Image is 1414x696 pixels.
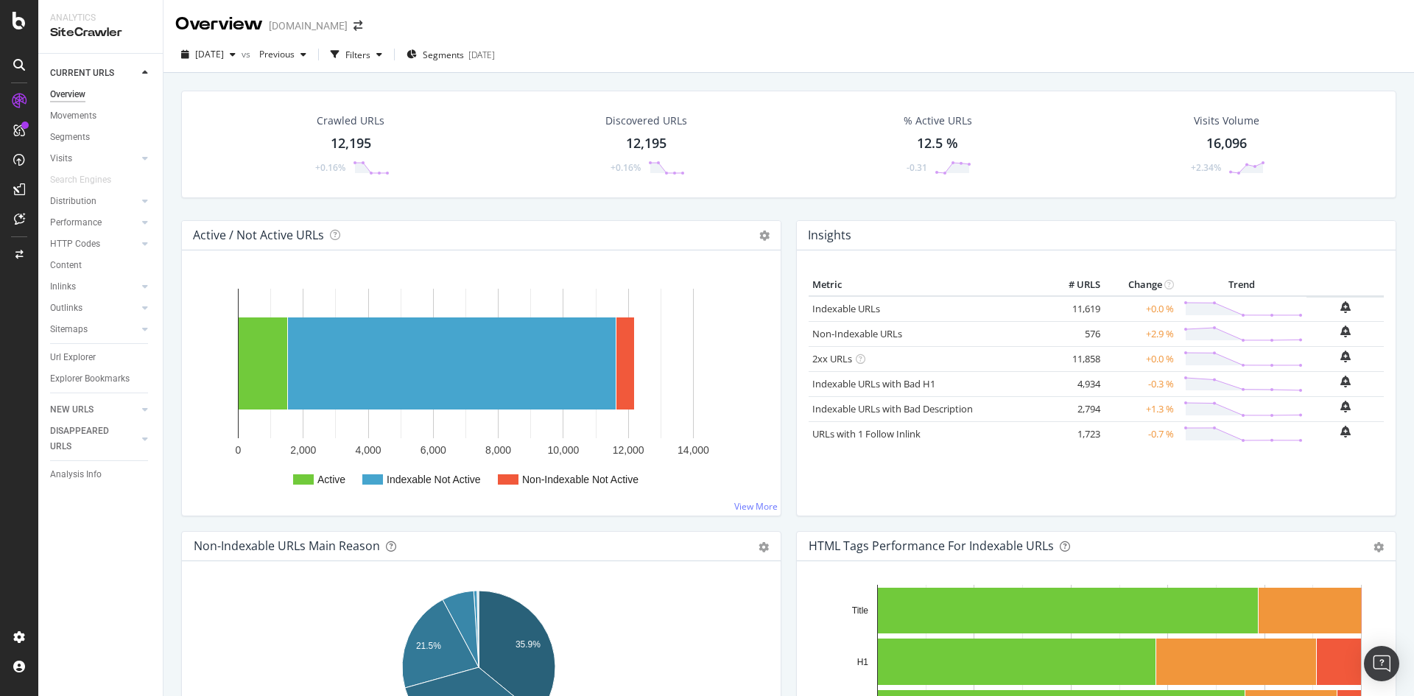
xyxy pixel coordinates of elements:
[50,151,138,166] a: Visits
[242,48,253,60] span: vs
[416,641,441,651] text: 21.5%
[812,352,852,365] a: 2xx URLs
[50,66,114,81] div: CURRENT URLS
[50,322,138,337] a: Sitemaps
[1104,274,1178,296] th: Change
[423,49,464,61] span: Segments
[1045,296,1104,322] td: 11,619
[50,322,88,337] div: Sitemaps
[522,474,639,485] text: Non-Indexable Not Active
[50,350,152,365] a: Url Explorer
[917,134,958,153] div: 12.5 %
[269,18,348,33] div: [DOMAIN_NAME]
[50,194,138,209] a: Distribution
[50,467,152,482] a: Analysis Info
[50,172,126,188] a: Search Engines
[50,371,152,387] a: Explorer Bookmarks
[345,49,370,61] div: Filters
[808,225,851,245] h4: Insights
[50,172,111,188] div: Search Engines
[317,474,345,485] text: Active
[50,402,138,418] a: NEW URLS
[50,215,138,231] a: Performance
[50,236,100,252] div: HTTP Codes
[50,258,82,273] div: Content
[812,327,902,340] a: Non-Indexable URLs
[50,87,152,102] a: Overview
[194,274,764,504] div: A chart.
[1191,161,1221,174] div: +2.34%
[1104,421,1178,446] td: -0.7 %
[253,48,295,60] span: Previous
[1045,371,1104,396] td: 4,934
[175,12,263,37] div: Overview
[812,402,973,415] a: Indexable URLs with Bad Description
[50,467,102,482] div: Analysis Info
[907,161,927,174] div: -0.31
[1206,134,1247,153] div: 16,096
[50,258,152,273] a: Content
[50,24,151,41] div: SiteCrawler
[50,236,138,252] a: HTTP Codes
[401,43,501,66] button: Segments[DATE]
[812,377,935,390] a: Indexable URLs with Bad H1
[812,427,921,440] a: URLs with 1 Follow Inlink
[1364,646,1399,681] div: Open Intercom Messenger
[50,423,138,454] a: DISAPPEARED URLS
[290,444,316,456] text: 2,000
[353,21,362,31] div: arrow-right-arrow-left
[331,134,371,153] div: 12,195
[613,444,644,456] text: 12,000
[50,371,130,387] div: Explorer Bookmarks
[50,300,138,316] a: Outlinks
[50,402,94,418] div: NEW URLS
[50,423,124,454] div: DISAPPEARED URLS
[548,444,580,456] text: 10,000
[1045,274,1104,296] th: # URLS
[759,231,770,241] i: Options
[1373,542,1384,552] div: gear
[1045,346,1104,371] td: 11,858
[50,279,138,295] a: Inlinks
[50,215,102,231] div: Performance
[317,113,384,128] div: Crawled URLs
[852,605,869,616] text: Title
[325,43,388,66] button: Filters
[1340,301,1351,313] div: bell-plus
[809,538,1054,553] div: HTML Tags Performance for Indexable URLs
[50,300,82,316] div: Outlinks
[315,161,345,174] div: +0.16%
[1104,346,1178,371] td: +0.0 %
[50,130,152,145] a: Segments
[194,538,380,553] div: Non-Indexable URLs Main Reason
[50,87,85,102] div: Overview
[50,130,90,145] div: Segments
[809,274,1045,296] th: Metric
[50,350,96,365] div: Url Explorer
[1104,296,1178,322] td: +0.0 %
[1340,326,1351,337] div: bell-plus
[175,43,242,66] button: [DATE]
[50,66,138,81] a: CURRENT URLS
[626,134,666,153] div: 12,195
[50,108,152,124] a: Movements
[678,444,709,456] text: 14,000
[387,474,481,485] text: Indexable Not Active
[485,444,511,456] text: 8,000
[50,279,76,295] div: Inlinks
[1045,321,1104,346] td: 576
[236,444,242,456] text: 0
[468,49,495,61] div: [DATE]
[812,302,880,315] a: Indexable URLs
[1340,351,1351,362] div: bell-plus
[1045,421,1104,446] td: 1,723
[1340,426,1351,437] div: bell-plus
[759,542,769,552] div: gear
[421,444,446,456] text: 6,000
[50,108,96,124] div: Movements
[734,500,778,513] a: View More
[516,639,541,650] text: 35.9%
[1340,401,1351,412] div: bell-plus
[1104,396,1178,421] td: +1.3 %
[195,48,224,60] span: 2025 Aug. 28th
